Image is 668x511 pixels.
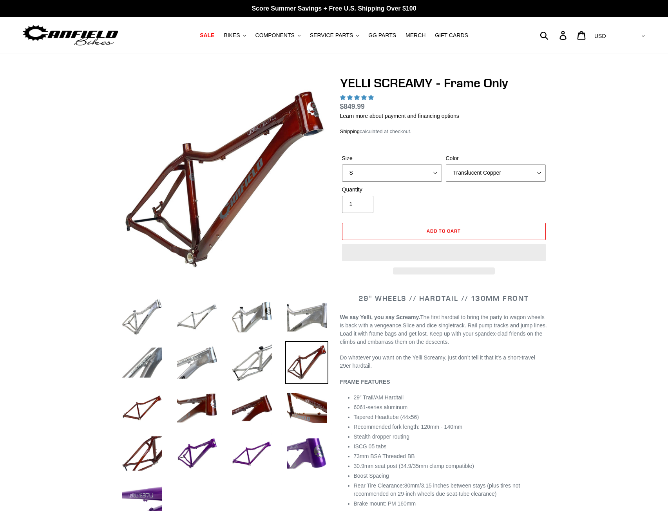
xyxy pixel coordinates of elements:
[354,394,404,401] span: 29” Trail/AM Hardtail
[285,341,328,384] img: Load image into Gallery viewer, YELLI SCREAMY - Frame Only
[176,432,219,475] img: Load image into Gallery viewer, YELLI SCREAMY - Frame Only
[446,154,546,163] label: Color
[121,386,164,430] img: Load image into Gallery viewer, YELLI SCREAMY - Frame Only
[230,296,273,339] img: Load image into Gallery viewer, YELLI SCREAMY - Frame Only
[340,103,365,110] span: $849.99
[544,27,564,44] input: Search
[230,386,273,430] img: Load image into Gallery viewer, YELLI SCREAMY - Frame Only
[354,500,416,507] span: Brake mount: PM 160mm
[354,473,389,479] span: Boost Spacing
[200,32,214,39] span: SALE
[368,32,396,39] span: GG PARTS
[285,386,328,430] img: Load image into Gallery viewer, YELLI SCREAMY - Frame Only
[340,113,459,119] a: Learn more about payment and financing options
[427,228,461,234] span: Add to cart
[252,30,304,41] button: COMPONENTS
[354,433,409,440] span: Stealth dropper routing
[354,453,415,459] span: 73mm BSA Threaded BB
[340,76,548,90] h1: YELLI SCREAMY - Frame Only
[176,296,219,339] img: Load image into Gallery viewer, YELLI SCREAMY - Frame Only
[406,32,425,39] span: MERCH
[342,186,442,194] label: Quantity
[121,296,164,339] img: Load image into Gallery viewer, YELLI SCREAMY - Frame Only
[121,432,164,475] img: Load image into Gallery viewer, YELLI SCREAMY - Frame Only
[402,30,429,41] a: MERCH
[354,482,548,498] li: Rear Tire Clearance:
[230,341,273,384] img: Load image into Gallery viewer, YELLI SCREAMY - Frame Only
[285,432,328,475] img: Load image into Gallery viewer, YELLI SCREAMY - Frame Only
[310,32,353,39] span: SERVICE PARTS
[255,32,295,39] span: COMPONENTS
[340,94,375,101] span: 5.00 stars
[121,341,164,384] img: Load image into Gallery viewer, YELLI SCREAMY - Frame Only
[340,128,360,135] a: Shipping
[340,314,545,329] span: The first hardtail to bring the party to wagon wheels is back with a vengeance.
[176,341,219,384] img: Load image into Gallery viewer, YELLI SCREAMY - Frame Only
[285,296,328,339] img: Load image into Gallery viewer, YELLI SCREAMY - Frame Only
[358,294,529,303] span: 29" WHEELS // HARDTAIL // 130MM FRONT
[340,354,535,369] span: Do whatever you want on the Yelli Screamy, just don’t tell it that it’s a short-travel 29er hardt...
[342,223,546,240] button: Add to cart
[354,443,387,450] span: ISCG 05 tabs
[354,424,463,430] span: Recommended fork length: 120mm - 140mm
[224,32,240,39] span: BIKES
[435,32,468,39] span: GIFT CARDS
[364,30,400,41] a: GG PARTS
[220,30,250,41] button: BIKES
[176,386,219,430] img: Load image into Gallery viewer, YELLI SCREAMY - Frame Only
[354,404,408,410] span: 6061-series aluminum
[230,432,273,475] img: Load image into Gallery viewer, YELLI SCREAMY - Frame Only
[340,128,548,135] div: calculated at checkout.
[354,463,474,469] span: 30.9mm seat post (34.9/35mm clamp compatible)
[340,313,548,346] p: Slice and dice singletrack. Rail pump tracks and jump lines. Load it with frame bags and get lost...
[340,379,390,385] b: FRAME FEATURES
[22,23,119,48] img: Canfield Bikes
[342,154,442,163] label: Size
[196,30,218,41] a: SALE
[431,30,472,41] a: GIFT CARDS
[306,30,363,41] button: SERVICE PARTS
[354,414,419,420] span: Tapered Headtube (44x56)
[354,482,520,497] span: 80mm/3.15 inches between stays (plus tires not recommended on 29-inch wheels due seat-tube cleara...
[340,314,420,320] b: We say Yelli, you say Screamy.
[122,77,327,282] img: YELLI SCREAMY - Frame Only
